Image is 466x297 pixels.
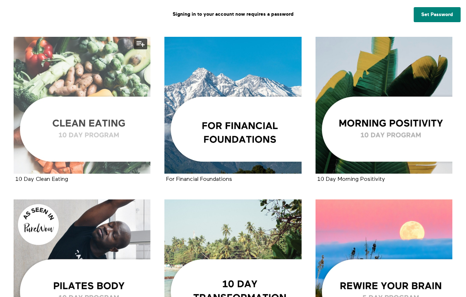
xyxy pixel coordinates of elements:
a: 10 Day Morning Positivity [316,37,453,174]
button: Add to my list [134,39,147,49]
a: Set Password [414,7,461,22]
p: Signing in to your account now requires a password [5,5,461,23]
a: For Financial Foundations [166,177,232,182]
a: 10 Day Morning Positivity [317,177,385,182]
a: 10 Day Clean Eating [14,37,151,174]
a: 10 Day Clean Eating [15,177,68,182]
a: For Financial Foundations [164,37,302,174]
